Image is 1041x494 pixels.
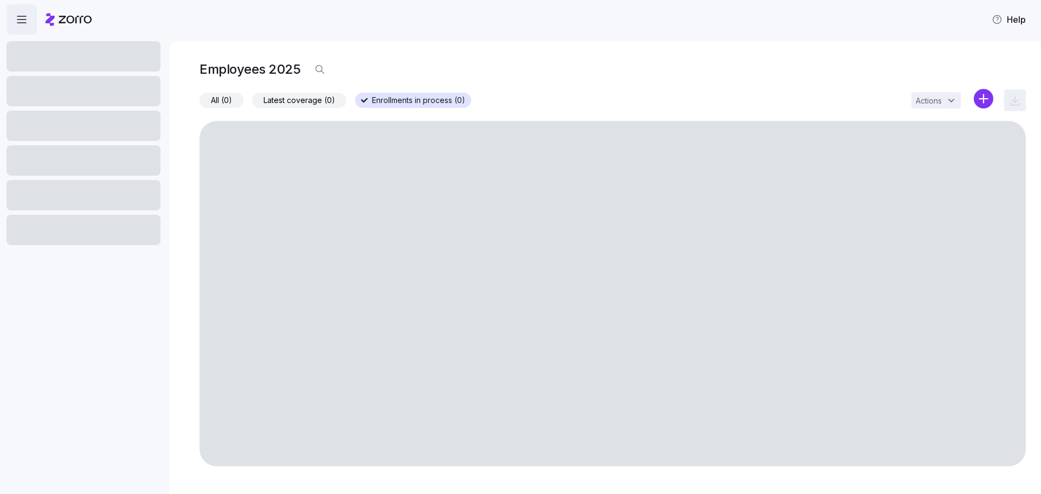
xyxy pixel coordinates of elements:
button: Actions [911,92,961,108]
span: Help [992,13,1026,26]
span: Actions [916,97,942,105]
button: Help [983,9,1034,30]
span: Enrollments in process (0) [372,93,465,107]
h1: Employees 2025 [200,61,300,78]
svg: add icon [974,89,993,108]
span: Latest coverage (0) [264,93,335,107]
span: All (0) [211,93,232,107]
